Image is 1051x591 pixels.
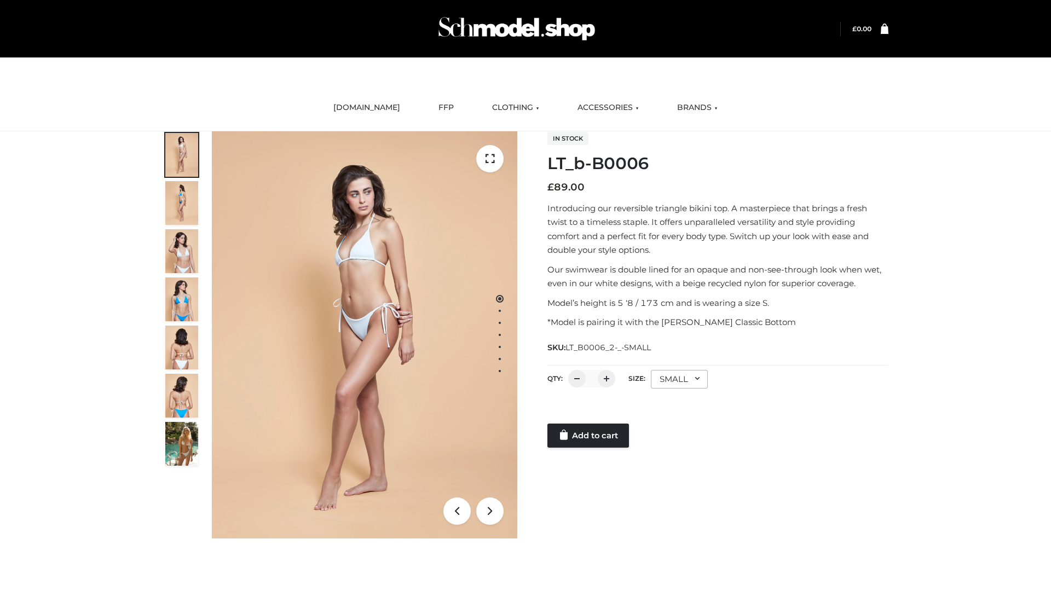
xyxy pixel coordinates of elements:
[547,315,888,329] p: *Model is pairing it with the [PERSON_NAME] Classic Bottom
[325,96,408,120] a: [DOMAIN_NAME]
[165,422,198,466] img: Arieltop_CloudNine_AzureSky2.jpg
[165,326,198,369] img: ArielClassicBikiniTop_CloudNine_AzureSky_OW114ECO_7-scaled.jpg
[435,7,599,50] img: Schmodel Admin 964
[852,25,857,33] span: £
[165,181,198,225] img: ArielClassicBikiniTop_CloudNine_AzureSky_OW114ECO_2-scaled.jpg
[547,296,888,310] p: Model’s height is 5 ‘8 / 173 cm and is wearing a size S.
[547,181,585,193] bdi: 89.00
[852,25,871,33] a: £0.00
[547,181,554,193] span: £
[565,343,651,352] span: LT_B0006_2-_-SMALL
[430,96,462,120] a: FFP
[165,229,198,273] img: ArielClassicBikiniTop_CloudNine_AzureSky_OW114ECO_3-scaled.jpg
[547,201,888,257] p: Introducing our reversible triangle bikini top. A masterpiece that brings a fresh twist to a time...
[669,96,726,120] a: BRANDS
[165,133,198,177] img: ArielClassicBikiniTop_CloudNine_AzureSky_OW114ECO_1-scaled.jpg
[651,370,708,389] div: SMALL
[628,374,645,383] label: Size:
[547,154,888,173] h1: LT_b-B0006
[547,132,588,145] span: In stock
[212,131,517,538] img: ArielClassicBikiniTop_CloudNine_AzureSky_OW114ECO_1
[547,341,652,354] span: SKU:
[165,374,198,418] img: ArielClassicBikiniTop_CloudNine_AzureSky_OW114ECO_8-scaled.jpg
[165,277,198,321] img: ArielClassicBikiniTop_CloudNine_AzureSky_OW114ECO_4-scaled.jpg
[547,263,888,291] p: Our swimwear is double lined for an opaque and non-see-through look when wet, even in our white d...
[547,374,563,383] label: QTY:
[547,424,629,448] a: Add to cart
[484,96,547,120] a: CLOTHING
[852,25,871,33] bdi: 0.00
[569,96,647,120] a: ACCESSORIES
